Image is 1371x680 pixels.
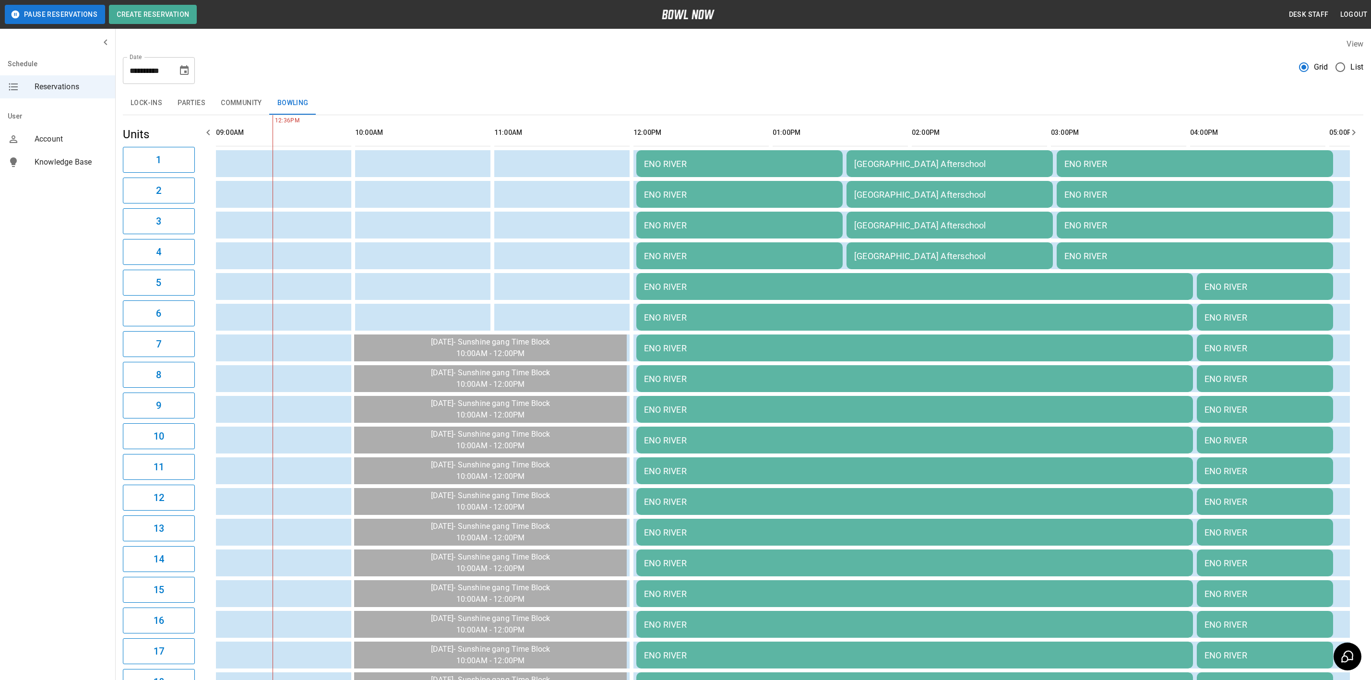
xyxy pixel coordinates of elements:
div: inventory tabs [123,92,1363,115]
button: 3 [123,208,195,234]
button: Desk Staff [1285,6,1333,24]
button: Create Reservation [109,5,197,24]
div: ENO RIVER [644,282,1185,292]
button: Bowling [270,92,316,115]
div: ENO RIVER [644,620,1185,630]
h6: 2 [156,183,161,198]
div: ENO RIVER [1064,190,1325,200]
div: ENO RIVER [644,251,835,261]
button: Logout [1336,6,1371,24]
div: ENO RIVER [644,190,835,200]
div: [GEOGRAPHIC_DATA] Afterschool [854,159,1045,169]
div: ENO RIVER [644,527,1185,537]
h6: 14 [154,551,164,567]
h6: 4 [156,244,161,260]
div: ENO RIVER [644,343,1185,353]
button: Parties [170,92,213,115]
div: [GEOGRAPHIC_DATA] Afterschool [854,220,1045,230]
div: ENO RIVER [644,558,1185,568]
div: ENO RIVER [1204,312,1325,322]
h6: 6 [156,306,161,321]
button: 13 [123,515,195,541]
span: List [1350,61,1363,73]
div: ENO RIVER [644,405,1185,415]
button: 9 [123,393,195,418]
div: ENO RIVER [644,497,1185,507]
div: ENO RIVER [644,374,1185,384]
div: [GEOGRAPHIC_DATA] Afterschool [854,190,1045,200]
div: ENO RIVER [1204,558,1325,568]
div: ENO RIVER [1204,374,1325,384]
div: ENO RIVER [1204,589,1325,599]
div: ENO RIVER [1204,466,1325,476]
button: Pause Reservations [5,5,105,24]
div: ENO RIVER [644,435,1185,445]
h5: Units [123,127,195,142]
div: ENO RIVER [1064,251,1325,261]
div: ENO RIVER [644,589,1185,599]
h6: 11 [154,459,164,475]
th: 10:00AM [355,119,490,146]
div: ENO RIVER [644,159,835,169]
div: ENO RIVER [1204,620,1325,630]
h6: 1 [156,152,161,167]
button: Lock-ins [123,92,170,115]
div: [GEOGRAPHIC_DATA] Afterschool [854,251,1045,261]
img: logo [662,10,715,19]
div: ENO RIVER [644,650,1185,660]
h6: 7 [156,336,161,352]
button: Community [213,92,270,115]
h6: 8 [156,367,161,382]
span: 12:36PM [273,116,275,126]
h6: 16 [154,613,164,628]
div: ENO RIVER [644,220,835,230]
button: 2 [123,178,195,203]
span: Grid [1314,61,1328,73]
div: ENO RIVER [1204,405,1325,415]
div: ENO RIVER [644,466,1185,476]
span: Reservations [35,81,107,93]
div: ENO RIVER [1204,282,1325,292]
div: ENO RIVER [1204,650,1325,660]
h6: 17 [154,644,164,659]
th: 11:00AM [494,119,630,146]
span: Account [35,133,107,145]
div: ENO RIVER [1204,435,1325,445]
div: ENO RIVER [1204,343,1325,353]
button: 4 [123,239,195,265]
span: Knowledge Base [35,156,107,168]
h6: 10 [154,429,164,444]
div: ENO RIVER [1064,159,1325,169]
button: 14 [123,546,195,572]
th: 12:00PM [633,119,769,146]
button: 10 [123,423,195,449]
button: 12 [123,485,195,511]
label: View [1347,39,1363,48]
button: 7 [123,331,195,357]
button: 11 [123,454,195,480]
div: ENO RIVER [1204,527,1325,537]
div: ENO RIVER [644,312,1185,322]
button: 6 [123,300,195,326]
button: 8 [123,362,195,388]
h6: 12 [154,490,164,505]
button: 16 [123,608,195,633]
button: 17 [123,638,195,664]
h6: 9 [156,398,161,413]
h6: 5 [156,275,161,290]
h6: 13 [154,521,164,536]
button: 1 [123,147,195,173]
button: 15 [123,577,195,603]
h6: 15 [154,582,164,597]
th: 09:00AM [216,119,351,146]
button: 5 [123,270,195,296]
button: Choose date, selected date is Sep 22, 2025 [175,61,194,80]
div: ENO RIVER [1064,220,1325,230]
h6: 3 [156,214,161,229]
div: ENO RIVER [1204,497,1325,507]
